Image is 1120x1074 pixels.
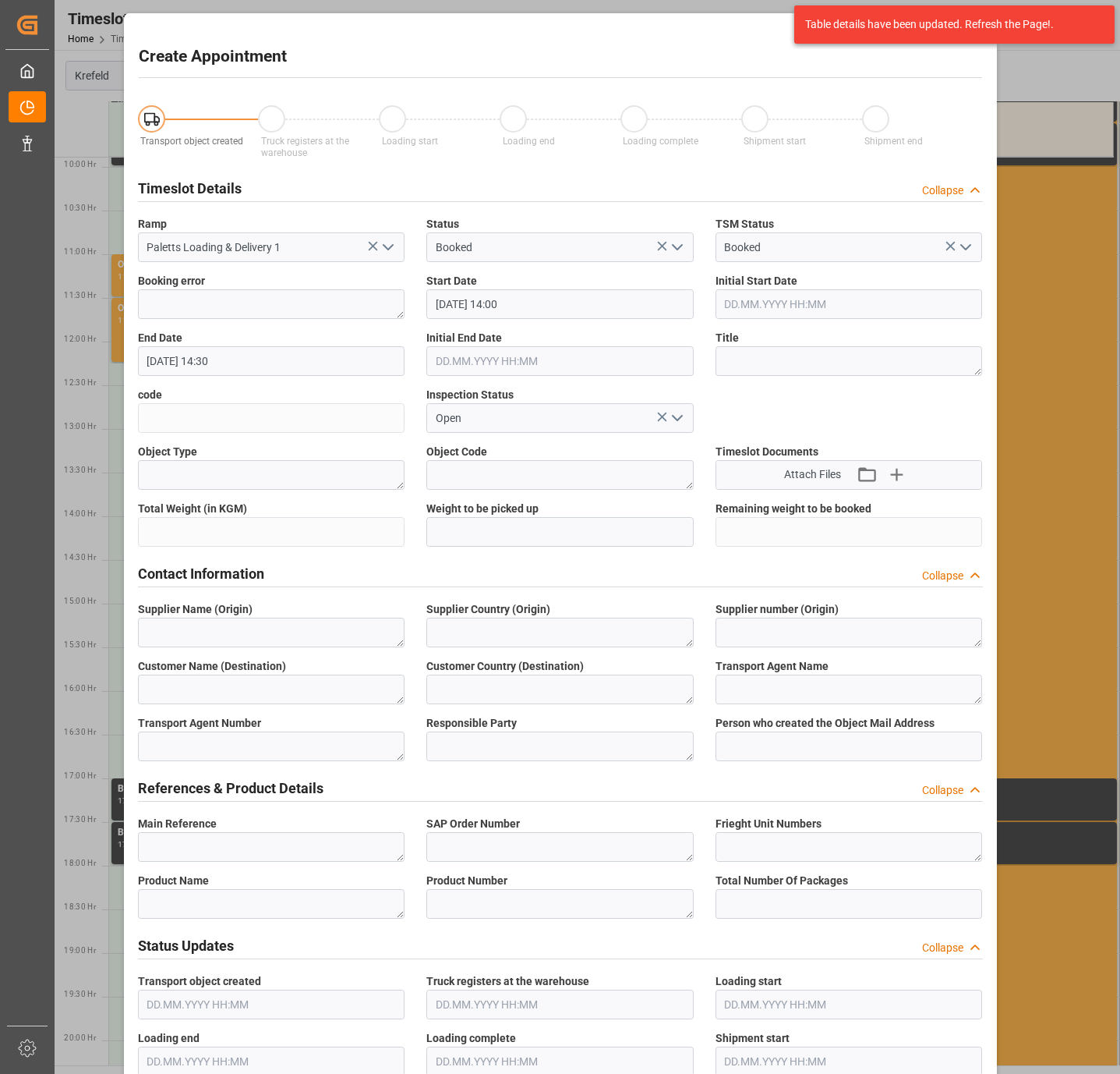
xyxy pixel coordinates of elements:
[138,715,261,732] span: Transport Agent Number
[138,1030,200,1047] span: Loading end
[664,236,687,260] button: open menu
[715,1030,790,1047] span: Shipment start
[953,236,977,260] button: open menu
[138,778,323,799] h2: References & Product Details
[715,990,983,1019] input: DD.MM.YYYY HH:MM
[922,568,963,584] div: Collapse
[382,136,438,147] span: Loading start
[426,273,477,289] span: Start Date
[784,466,841,483] span: Attach Files
[138,990,405,1019] input: DD.MM.YYYY HH:MM
[715,289,983,319] input: DD.MM.YYYY HH:MM
[140,136,243,147] span: Transport object created
[426,601,550,618] span: Supplier Country (Origin)
[715,216,774,232] span: TSM Status
[138,816,217,832] span: Main Reference
[426,387,514,403] span: Inspection Status
[138,444,197,460] span: Object Type
[715,273,797,289] span: Initial Start Date
[744,136,806,147] span: Shipment start
[426,873,507,889] span: Product Number
[426,973,589,990] span: Truck registers at the warehouse
[376,236,399,260] button: open menu
[503,136,555,147] span: Loading end
[138,273,205,289] span: Booking error
[715,816,821,832] span: Frieght Unit Numbers
[426,330,502,346] span: Initial End Date
[922,940,963,956] div: Collapse
[805,16,1092,33] div: Table details have been updated. Refresh the Page!.
[138,601,253,618] span: Supplier Name (Origin)
[715,601,839,618] span: Supplier number (Origin)
[426,990,694,1019] input: DD.MM.YYYY HH:MM
[138,216,167,232] span: Ramp
[138,232,405,262] input: Type to search/select
[426,1030,516,1047] span: Loading complete
[138,178,242,199] h2: Timeslot Details
[715,715,935,732] span: Person who created the Object Mail Address
[138,935,234,956] h2: Status Updates
[138,346,405,376] input: DD.MM.YYYY HH:MM
[922,183,963,199] div: Collapse
[426,816,520,832] span: SAP Order Number
[715,501,871,517] span: Remaining weight to be booked
[426,346,694,376] input: DD.MM.YYYY HH:MM
[715,658,829,675] span: Transport Agent Name
[715,444,818,460] span: Timeslot Documents
[138,873,209,889] span: Product Name
[426,289,694,319] input: DD.MM.YYYY HH:MM
[426,715,517,732] span: Responsible Party
[138,501,247,517] span: Total Weight (in KGM)
[426,658,584,675] span: Customer Country (Destination)
[426,232,694,262] input: Type to search/select
[426,501,539,517] span: Weight to be picked up
[715,973,782,990] span: Loading start
[426,444,487,460] span: Object Code
[426,216,459,232] span: Status
[138,330,182,346] span: End Date
[138,563,264,584] h2: Contact Information
[623,136,698,147] span: Loading complete
[261,136,349,158] span: Truck registers at the warehouse
[138,973,261,990] span: Transport object created
[138,387,162,403] span: code
[715,330,739,346] span: Title
[139,44,287,69] h2: Create Appointment
[922,782,963,799] div: Collapse
[138,658,286,675] span: Customer Name (Destination)
[664,406,687,431] button: open menu
[864,136,923,147] span: Shipment end
[715,873,848,889] span: Total Number Of Packages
